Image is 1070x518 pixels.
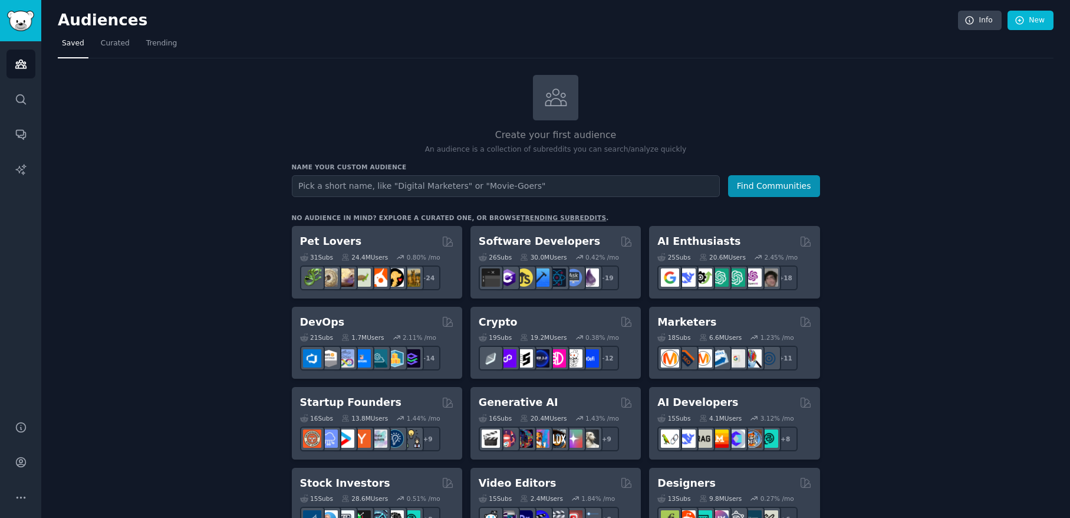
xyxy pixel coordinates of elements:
[479,253,512,261] div: 26 Sub s
[521,214,606,221] a: trending subreddits
[479,395,558,410] h2: Generative AI
[292,145,820,155] p: An audience is a collection of subreddits you can search/analyze quickly
[581,349,599,368] img: defi_
[402,430,420,448] img: growmybusiness
[699,414,742,422] div: 4.1M Users
[699,253,746,261] div: 20.6M Users
[416,265,440,290] div: + 24
[101,38,130,49] span: Curated
[369,349,387,368] img: platformengineering
[743,349,762,368] img: MarketingResearch
[7,11,34,31] img: GummySearch logo
[336,349,354,368] img: Docker_DevOps
[548,430,566,448] img: FluxAI
[657,494,690,503] div: 13 Sub s
[594,265,619,290] div: + 19
[320,349,338,368] img: AWS_Certified_Experts
[743,430,762,448] img: llmops
[369,268,387,287] img: cockatiel
[531,430,549,448] img: sdforall
[300,315,345,330] h2: DevOps
[657,234,740,249] h2: AI Enthusiasts
[300,234,362,249] h2: Pet Lovers
[657,395,738,410] h2: AI Developers
[479,234,600,249] h2: Software Developers
[728,175,820,197] button: Find Communities
[564,430,582,448] img: starryai
[300,333,333,342] div: 21 Sub s
[300,395,401,410] h2: Startup Founders
[58,11,958,30] h2: Audiences
[416,346,440,371] div: + 14
[710,268,729,287] img: chatgpt_promptDesign
[479,414,512,422] div: 16 Sub s
[581,430,599,448] img: DreamBooth
[386,349,404,368] img: aws_cdk
[585,333,619,342] div: 0.38 % /mo
[300,476,390,491] h2: Stock Investors
[320,430,338,448] img: SaaS
[531,268,549,287] img: iOSProgramming
[479,494,512,503] div: 15 Sub s
[727,430,745,448] img: OpenSourceAI
[548,268,566,287] img: reactnative
[743,268,762,287] img: OpenAIDev
[581,494,615,503] div: 1.84 % /mo
[760,430,778,448] img: AIDevelopersSociety
[407,414,440,422] div: 1.44 % /mo
[97,34,134,58] a: Curated
[292,163,820,171] h3: Name your custom audience
[694,430,712,448] img: Rag
[677,349,696,368] img: bigseo
[515,349,533,368] img: ethstaker
[585,414,619,422] div: 1.43 % /mo
[300,253,333,261] div: 31 Sub s
[520,494,563,503] div: 2.4M Users
[760,414,794,422] div: 3.12 % /mo
[661,349,679,368] img: content_marketing
[482,430,500,448] img: aivideo
[407,253,440,261] div: 0.80 % /mo
[594,427,619,451] div: + 9
[386,430,404,448] img: Entrepreneurship
[416,427,440,451] div: + 9
[773,346,798,371] div: + 11
[760,333,794,342] div: 1.23 % /mo
[142,34,181,58] a: Trending
[341,414,388,422] div: 13.8M Users
[520,253,567,261] div: 30.0M Users
[303,349,321,368] img: azuredevops
[531,349,549,368] img: web3
[515,268,533,287] img: learnjavascript
[407,494,440,503] div: 0.51 % /mo
[336,268,354,287] img: leopardgeckos
[760,494,794,503] div: 0.27 % /mo
[657,333,690,342] div: 18 Sub s
[292,128,820,143] h2: Create your first audience
[677,430,696,448] img: DeepSeek
[402,268,420,287] img: dogbreed
[694,349,712,368] img: AskMarketing
[727,268,745,287] img: chatgpt_prompts_
[710,430,729,448] img: MistralAI
[402,349,420,368] img: PlatformEngineers
[341,494,388,503] div: 28.6M Users
[520,414,567,422] div: 20.4M Users
[62,38,84,49] span: Saved
[661,430,679,448] img: LangChain
[292,214,609,222] div: No audience in mind? Explore a curated one, or browse .
[773,265,798,290] div: + 18
[657,315,716,330] h2: Marketers
[369,430,387,448] img: indiehackers
[657,253,690,261] div: 25 Sub s
[341,333,384,342] div: 1.7M Users
[482,349,500,368] img: ethfinance
[585,253,619,261] div: 0.42 % /mo
[760,268,778,287] img: ArtificalIntelligence
[303,430,321,448] img: EntrepreneurRideAlong
[341,253,388,261] div: 24.4M Users
[699,494,742,503] div: 9.8M Users
[479,476,557,491] h2: Video Editors
[353,430,371,448] img: ycombinator
[710,349,729,368] img: Emailmarketing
